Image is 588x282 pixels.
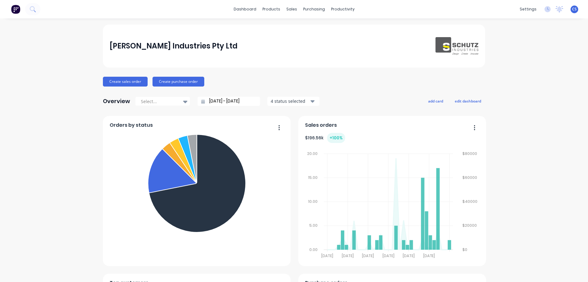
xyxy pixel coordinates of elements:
div: [PERSON_NAME] Industries Pty Ltd [110,40,238,52]
div: products [259,5,283,14]
div: sales [283,5,300,14]
div: + 100 % [327,133,345,143]
a: dashboard [231,5,259,14]
tspan: [DATE] [423,253,435,258]
div: purchasing [300,5,328,14]
tspan: $0 [463,247,468,252]
tspan: $60000 [463,175,477,180]
span: Orders by status [110,122,153,129]
tspan: 15.00 [308,175,318,180]
div: Overview [103,95,130,107]
tspan: 5.00 [309,223,318,228]
button: Create sales order [103,77,148,87]
tspan: [DATE] [403,253,415,258]
button: add card [424,97,447,105]
tspan: $20000 [463,223,477,228]
div: 4 status selected [271,98,309,104]
button: Create purchase order [153,77,204,87]
div: $ 196.56k [305,133,345,143]
tspan: [DATE] [342,253,354,258]
tspan: [DATE] [362,253,374,258]
tspan: 10.00 [308,199,318,204]
img: Schutz Industries Pty Ltd [435,37,478,55]
button: edit dashboard [451,97,485,105]
tspan: 0.00 [309,247,318,252]
tspan: [DATE] [383,253,394,258]
span: CS [572,6,577,12]
tspan: [DATE] [321,253,333,258]
tspan: $40000 [463,199,478,204]
img: Factory [11,5,20,14]
div: settings [517,5,540,14]
button: 4 status selected [267,97,319,106]
span: Sales orders [305,122,337,129]
div: productivity [328,5,358,14]
tspan: 20.00 [307,151,318,156]
tspan: $80000 [463,151,477,156]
